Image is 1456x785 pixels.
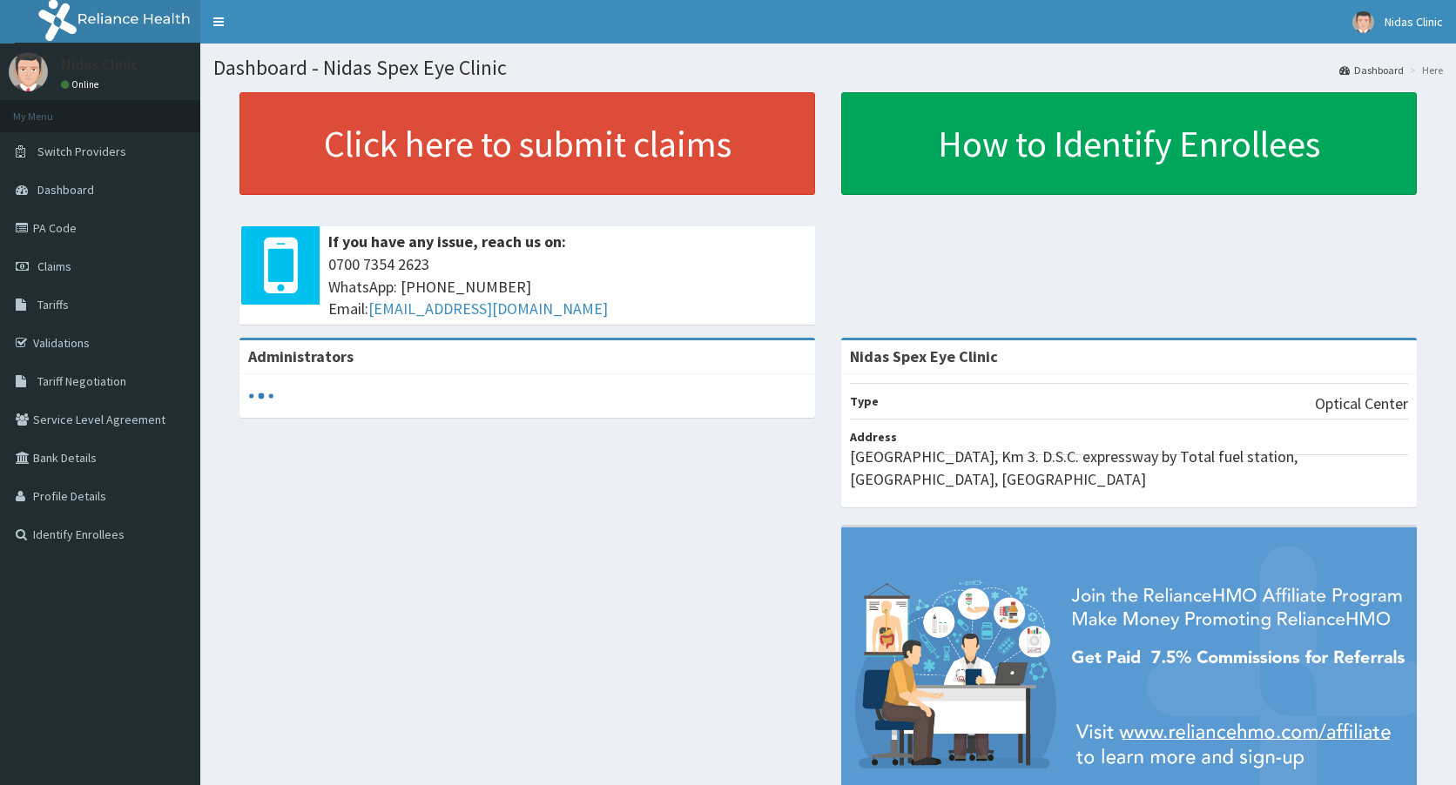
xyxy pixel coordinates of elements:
img: User Image [1352,11,1374,33]
b: Administrators [248,346,354,366]
span: Nidas Clinic [1385,14,1443,30]
svg: audio-loading [248,383,274,409]
h1: Dashboard - Nidas Spex Eye Clinic [213,57,1443,79]
p: Nidas Clinic [61,57,138,72]
b: Type [850,393,879,409]
li: Here [1405,63,1443,77]
span: Tariff Negotiation [37,373,126,389]
a: How to Identify Enrollees [841,92,1417,195]
b: Address [850,429,897,445]
img: User Image [9,52,48,91]
a: [EMAIL_ADDRESS][DOMAIN_NAME] [368,299,608,319]
p: Optical Center [1315,392,1408,415]
span: Claims [37,258,71,274]
strong: Nidas Spex Eye Clinic [850,346,998,366]
span: Switch Providers [37,144,126,159]
a: Click here to submit claims [239,92,815,195]
span: 0700 7354 2623 WhatsApp: [PHONE_NUMBER] Email: [328,253,806,320]
b: If you have any issue, reach us on: [328,231,566,252]
a: Online [61,78,103,91]
a: Dashboard [1339,63,1404,77]
p: [GEOGRAPHIC_DATA], Km 3. D.S.C. expressway by Total fuel station, [GEOGRAPHIC_DATA], [GEOGRAPHIC_... [850,446,1408,490]
span: Tariffs [37,297,69,312]
span: Dashboard [37,182,94,198]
